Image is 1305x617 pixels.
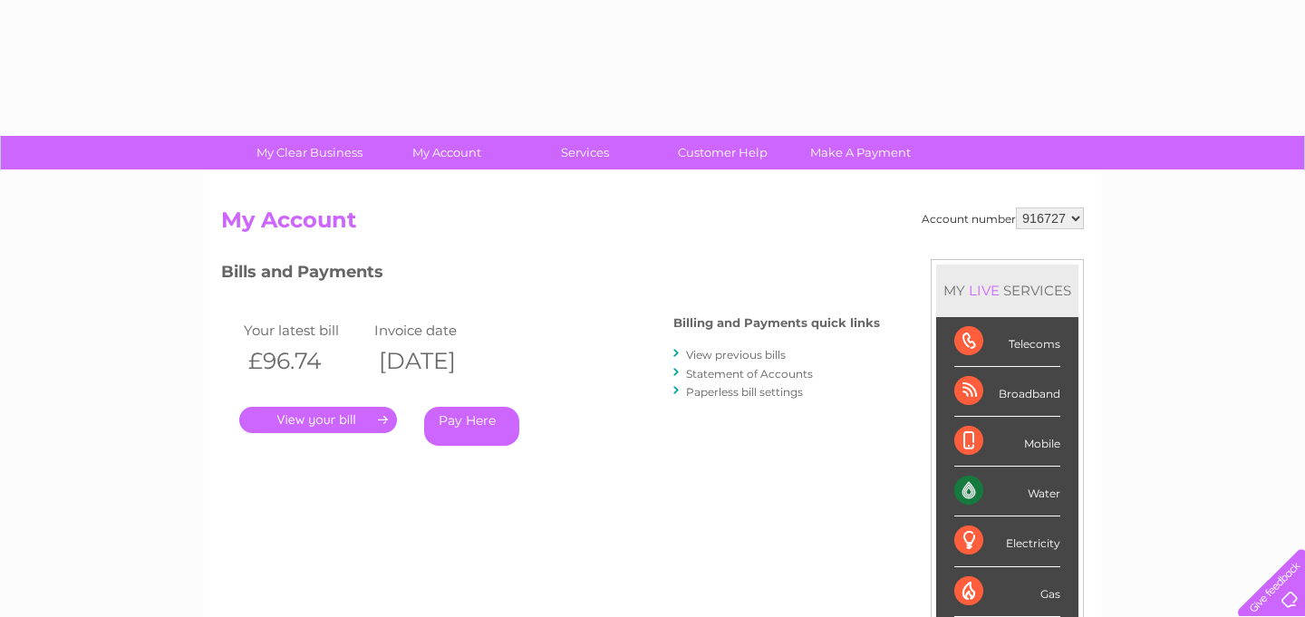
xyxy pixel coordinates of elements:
a: Services [510,136,660,169]
h4: Billing and Payments quick links [673,316,880,330]
td: Your latest bill [239,318,370,342]
div: Mobile [954,417,1060,467]
a: Make A Payment [786,136,935,169]
div: Telecoms [954,317,1060,367]
th: [DATE] [370,342,500,380]
th: £96.74 [239,342,370,380]
div: Account number [922,207,1084,229]
a: View previous bills [686,348,786,362]
a: Statement of Accounts [686,367,813,381]
a: Paperless bill settings [686,385,803,399]
a: . [239,407,397,433]
a: Customer Help [648,136,797,169]
div: Water [954,467,1060,516]
div: Electricity [954,516,1060,566]
div: Gas [954,567,1060,617]
div: LIVE [965,282,1003,299]
a: My Account [372,136,522,169]
div: Broadband [954,367,1060,417]
div: MY SERVICES [936,265,1078,316]
h2: My Account [221,207,1084,242]
td: Invoice date [370,318,500,342]
h3: Bills and Payments [221,259,880,291]
a: Pay Here [424,407,519,446]
a: My Clear Business [235,136,384,169]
